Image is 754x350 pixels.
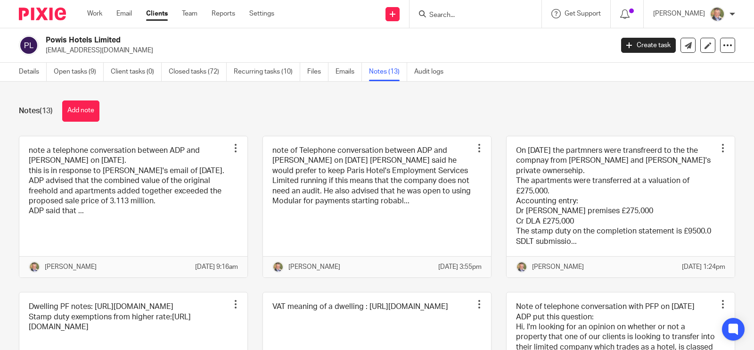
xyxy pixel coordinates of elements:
[249,9,274,18] a: Settings
[682,262,725,272] p: [DATE] 1:24pm
[111,63,162,81] a: Client tasks (0)
[212,9,235,18] a: Reports
[19,35,39,55] img: svg%3E
[516,261,527,273] img: High%20Res%20Andrew%20Price%20Accountants_Poppy%20Jakes%20photography-1109.jpg
[710,7,725,22] img: High%20Res%20Andrew%20Price%20Accountants_Poppy%20Jakes%20photography-1109.jpg
[565,10,601,17] span: Get Support
[414,63,451,81] a: Audit logs
[54,63,104,81] a: Open tasks (9)
[116,9,132,18] a: Email
[46,46,607,55] p: [EMAIL_ADDRESS][DOMAIN_NAME]
[307,63,328,81] a: Files
[653,9,705,18] p: [PERSON_NAME]
[62,100,99,122] button: Add note
[336,63,362,81] a: Emails
[19,106,53,116] h1: Notes
[19,63,47,81] a: Details
[40,107,53,115] span: (13)
[146,9,168,18] a: Clients
[532,262,584,272] p: [PERSON_NAME]
[428,11,513,20] input: Search
[195,262,238,272] p: [DATE] 9:16am
[272,261,284,273] img: High%20Res%20Andrew%20Price%20Accountants_Poppy%20Jakes%20photography-1109.jpg
[87,9,102,18] a: Work
[621,38,676,53] a: Create task
[288,262,340,272] p: [PERSON_NAME]
[169,63,227,81] a: Closed tasks (72)
[45,262,97,272] p: [PERSON_NAME]
[19,8,66,20] img: Pixie
[438,262,482,272] p: [DATE] 3:55pm
[369,63,407,81] a: Notes (13)
[182,9,197,18] a: Team
[29,261,40,273] img: High%20Res%20Andrew%20Price%20Accountants_Poppy%20Jakes%20photography-1109.jpg
[46,35,495,45] h2: Powis Hotels Limited
[234,63,300,81] a: Recurring tasks (10)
